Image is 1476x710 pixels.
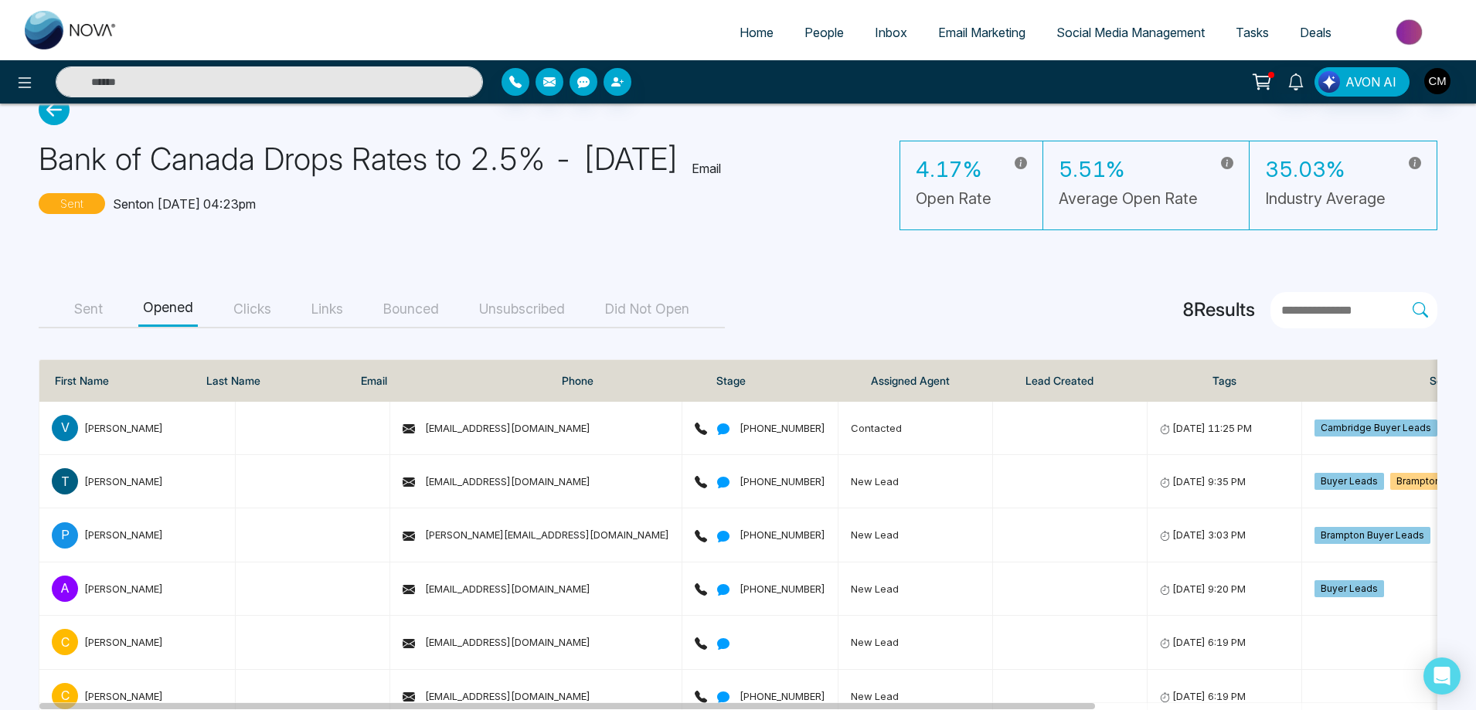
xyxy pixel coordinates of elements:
[70,292,107,327] button: Sent
[52,683,78,709] p: C
[1160,422,1252,434] span: [DATE] 11:25 PM
[229,292,276,327] button: Clicks
[52,468,223,494] span: T[PERSON_NAME]
[474,292,570,327] button: Unsubscribed
[403,422,590,434] span: [EMAIL_ADDRESS][DOMAIN_NAME]
[403,528,669,541] span: [PERSON_NAME][EMAIL_ADDRESS][DOMAIN_NAME]
[875,25,907,40] span: Inbox
[52,468,78,494] p: T
[403,690,590,702] span: [EMAIL_ADDRESS][DOMAIN_NAME]
[39,141,680,178] h1: Bank of Canada Drops Rates to 2.5% - [DATE]
[851,690,899,702] span: New Lead
[84,527,163,542] div: [PERSON_NAME]
[704,360,859,402] th: Stage
[695,422,825,434] span: [PHONE_NUMBER]
[52,629,223,655] span: C[PERSON_NAME]
[403,475,590,487] span: [EMAIL_ADDRESS][DOMAIN_NAME]
[39,360,194,402] th: First Name
[138,292,198,327] button: Opened
[1284,18,1347,47] a: Deals
[851,636,899,648] span: New Lead
[692,159,721,178] p: Email
[1160,690,1246,702] span: [DATE] 6:19 PM
[1200,360,1416,402] th: Tags
[1314,473,1384,490] span: Buyer Leads
[84,688,163,704] div: [PERSON_NAME]
[804,25,844,40] span: People
[851,475,899,487] span: New Lead
[379,292,444,327] button: Bounced
[1041,18,1220,47] a: Social Media Management
[52,522,223,549] span: P[PERSON_NAME]
[1314,580,1384,597] span: Buyer Leads
[1314,527,1430,544] span: Brampton Buyer Leads
[1059,189,1198,208] h5: Average Open Rate
[851,422,902,434] span: Contacted
[52,415,223,441] span: V[PERSON_NAME]
[349,360,549,402] th: Email
[84,474,163,489] div: [PERSON_NAME]
[52,576,78,602] p: A
[52,415,78,441] p: V
[1182,299,1255,321] h4: 8 Results
[851,528,899,541] span: New Lead
[916,189,991,208] h5: Open Rate
[1160,475,1246,487] span: [DATE] 9:35 PM
[1314,528,1437,541] span: Brampton Buyer Leads
[1355,15,1467,49] img: Market-place.gif
[695,690,825,702] span: [PHONE_NUMBER]
[1318,71,1340,93] img: Lead Flow
[1314,582,1390,594] span: Buyer Leads
[695,475,825,487] span: [PHONE_NUMBER]
[194,360,349,402] th: Last Name
[52,683,223,709] span: C[PERSON_NAME]
[923,18,1041,47] a: Email Marketing
[1013,360,1200,402] th: Lead Created
[851,583,899,595] span: New Lead
[600,292,694,327] button: Did Not Open
[724,18,789,47] a: Home
[549,360,704,402] th: Phone
[52,522,78,549] p: P
[1220,18,1284,47] a: Tasks
[1314,420,1437,437] span: Cambridge Buyer Leads
[84,634,163,650] div: [PERSON_NAME]
[1300,25,1331,40] span: Deals
[695,528,825,541] span: [PHONE_NUMBER]
[52,629,78,655] p: C
[938,25,1025,40] span: Email Marketing
[84,420,163,436] div: [PERSON_NAME]
[25,11,117,49] img: Nova CRM Logo
[1265,157,1386,183] h3: 35.03%
[113,195,256,213] p: Sent on [DATE] 04:23pm
[1314,421,1444,433] span: Cambridge Buyer Leads
[789,18,859,47] a: People
[1265,189,1386,208] h5: Industry Average
[1059,157,1198,183] h3: 5.51%
[859,18,923,47] a: Inbox
[39,193,105,214] p: Sent
[1314,67,1410,97] button: AVON AI
[52,576,223,602] span: A[PERSON_NAME]
[403,583,590,595] span: [EMAIL_ADDRESS][DOMAIN_NAME]
[403,636,590,648] span: [EMAIL_ADDRESS][DOMAIN_NAME]
[1160,636,1246,648] span: [DATE] 6:19 PM
[859,360,1013,402] th: Assigned Agent
[1423,657,1461,695] div: Open Intercom Messenger
[1160,528,1246,541] span: [DATE] 3:03 PM
[1160,583,1246,595] span: [DATE] 9:20 PM
[307,292,348,327] button: Links
[916,157,991,183] h3: 4.17%
[1236,25,1269,40] span: Tasks
[1424,68,1450,94] img: User Avatar
[1056,25,1205,40] span: Social Media Management
[695,583,825,595] span: [PHONE_NUMBER]
[740,25,774,40] span: Home
[1345,73,1396,91] span: AVON AI
[84,581,163,596] div: [PERSON_NAME]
